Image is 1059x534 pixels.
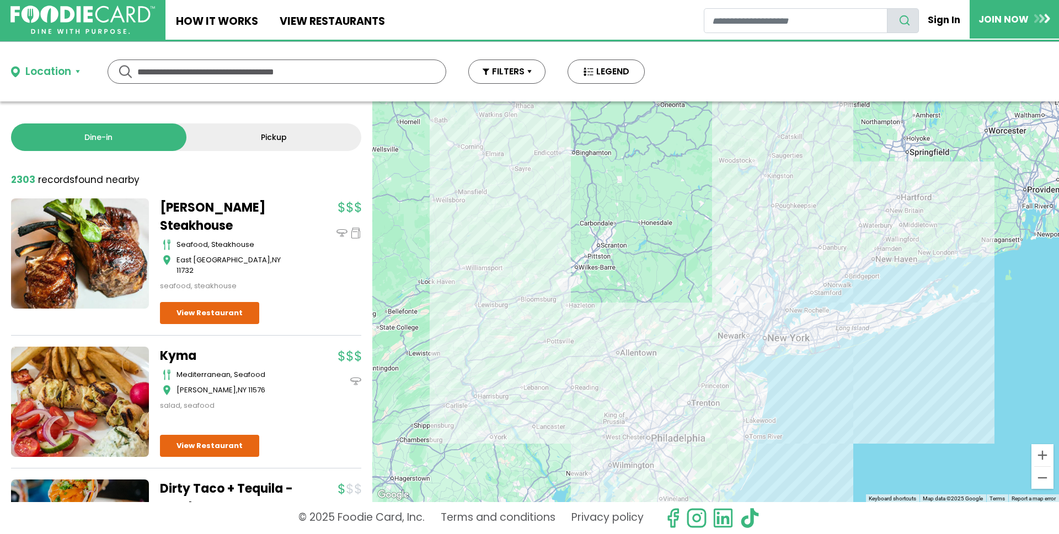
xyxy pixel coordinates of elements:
[176,385,298,396] div: ,
[739,508,760,528] img: tiktok.svg
[176,369,298,380] div: mediterranean, seafood
[238,385,247,395] span: NY
[441,508,555,528] a: Terms and conditions
[176,265,194,276] span: 11732
[38,173,74,186] span: records
[919,8,970,32] a: Sign In
[869,495,916,503] button: Keyboard shortcuts
[176,255,270,265] span: East [GEOGRAPHIC_DATA]
[350,228,361,239] img: pickup_icon.svg
[350,376,361,387] img: dinein_icon.svg
[160,302,259,324] a: View Restaurant
[25,64,71,80] div: Location
[468,60,545,84] button: FILTERS
[160,347,298,365] a: Kyma
[176,385,236,395] span: [PERSON_NAME]
[568,60,645,84] button: LEGEND
[272,255,281,265] span: NY
[11,123,186,151] a: Dine-in
[160,435,259,457] a: View Restaurant
[163,239,171,250] img: cutlery_icon.svg
[990,495,1005,501] a: Terms
[704,8,887,33] input: restaurant search
[176,255,298,276] div: ,
[248,385,265,395] span: 11576
[10,6,155,35] img: FoodieCard; Eat, Drink, Save, Donate
[1031,467,1053,489] button: Zoom out
[160,400,298,411] div: salad, seafood
[571,508,644,528] a: Privacy policy
[186,123,362,151] a: Pickup
[887,8,919,33] button: search
[662,508,683,528] svg: check us out on facebook
[160,198,298,235] a: [PERSON_NAME] Steakhouse
[1012,495,1056,501] a: Report a map error
[375,488,411,502] a: Open this area in Google Maps (opens a new window)
[336,228,347,239] img: dinein_icon.svg
[163,255,171,266] img: map_icon.svg
[923,495,983,501] span: Map data ©2025 Google
[11,173,140,187] div: found nearby
[298,508,425,528] p: © 2025 Foodie Card, Inc.
[160,281,298,292] div: seafood, steakhouse
[176,239,298,250] div: seafood, steakhouse
[163,369,171,380] img: cutlery_icon.svg
[163,385,171,396] img: map_icon.svg
[11,173,35,186] strong: 2303
[160,479,298,516] a: Dirty Taco + Tequila - Patchogue
[1031,444,1053,466] button: Zoom in
[713,508,734,528] img: linkedin.svg
[11,64,80,80] button: Location
[375,488,411,502] img: Google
